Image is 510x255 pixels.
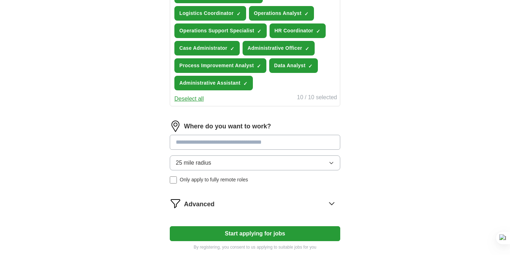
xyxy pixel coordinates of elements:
[179,62,254,69] span: Process Improvement Analyst
[180,176,248,184] span: Only apply to fully remote roles
[270,23,326,38] button: HR Coordinator✓
[179,10,234,17] span: Logistics Coordinator
[184,200,215,209] span: Advanced
[297,93,337,103] div: 10 / 10 selected
[269,58,318,73] button: Data Analyst✓
[316,28,320,34] span: ✓
[170,176,177,184] input: Only apply to fully remote roles
[254,10,302,17] span: Operations Analyst
[170,244,340,250] p: By registering, you consent to us applying to suitable jobs for you
[174,76,253,90] button: Administrative Assistant✓
[305,46,309,52] span: ✓
[179,44,227,52] span: Case Administrator
[257,28,261,34] span: ✓
[243,41,315,55] button: Administrative Officer✓
[174,23,267,38] button: Operations Support Specialist✓
[174,6,246,21] button: Logistics Coordinator✓
[174,58,266,73] button: Process Improvement Analyst✓
[248,44,302,52] span: Administrative Officer
[176,159,211,167] span: 25 mile radius
[275,27,313,34] span: HR Coordinator
[174,95,204,103] button: Deselect all
[174,41,240,55] button: Case Administrator✓
[308,63,313,69] span: ✓
[230,46,234,52] span: ✓
[184,122,271,131] label: Where do you want to work?
[179,79,240,87] span: Administrative Assistant
[170,121,181,132] img: location.png
[249,6,314,21] button: Operations Analyst✓
[274,62,306,69] span: Data Analyst
[304,11,309,17] span: ✓
[170,226,340,241] button: Start applying for jobs
[179,27,254,34] span: Operations Support Specialist
[170,155,340,170] button: 25 mile radius
[237,11,241,17] span: ✓
[170,198,181,209] img: filter
[257,63,261,69] span: ✓
[243,81,248,86] span: ✓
